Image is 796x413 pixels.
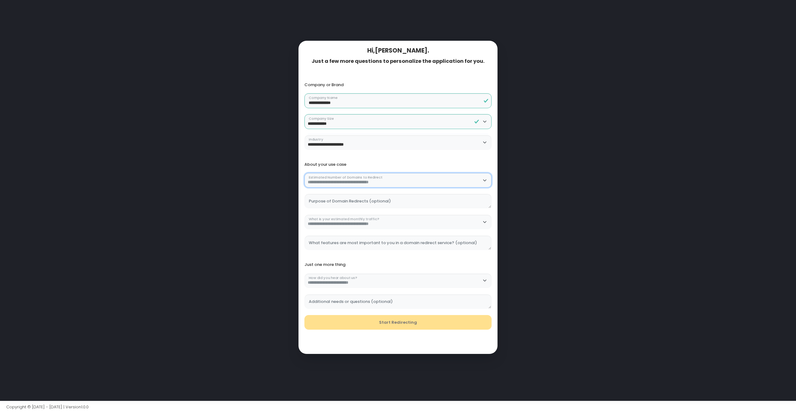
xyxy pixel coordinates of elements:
div: About your use case [304,162,492,167]
div: Company or Brand [304,82,492,87]
div: Just one more thing [304,262,492,267]
div: Hi, [PERSON_NAME] . [304,47,492,54]
span: Copyright © [DATE] - [DATE] | Version 1.0.0 [6,404,89,410]
div: Just a few more questions to personalize the application for you. [304,58,492,64]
